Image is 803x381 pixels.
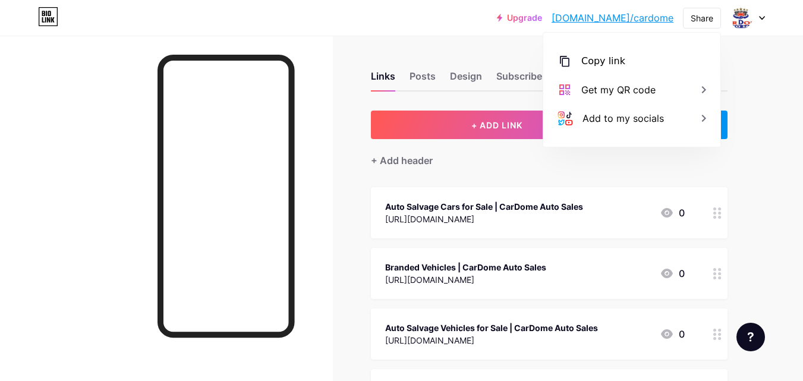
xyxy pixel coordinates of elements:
[450,69,482,90] div: Design
[497,13,542,23] a: Upgrade
[581,83,656,97] div: Get my QR code
[371,111,623,139] button: + ADD LINK
[371,69,395,90] div: Links
[385,200,583,213] div: Auto Salvage Cars for Sale | CarDome Auto Sales
[385,261,546,273] div: Branded Vehicles | CarDome Auto Sales
[660,266,685,281] div: 0
[371,153,433,168] div: + Add header
[730,7,752,29] img: cardome
[691,12,713,24] div: Share
[660,206,685,220] div: 0
[385,334,598,347] div: [URL][DOMAIN_NAME]
[581,54,625,68] div: Copy link
[385,213,583,225] div: [URL][DOMAIN_NAME]
[496,69,551,90] div: Subscribers
[471,120,522,130] span: + ADD LINK
[385,273,546,286] div: [URL][DOMAIN_NAME]
[410,69,436,90] div: Posts
[660,327,685,341] div: 0
[385,322,598,334] div: Auto Salvage Vehicles for Sale | CarDome Auto Sales
[552,11,673,25] a: [DOMAIN_NAME]/cardome
[582,111,664,125] div: Add to my socials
